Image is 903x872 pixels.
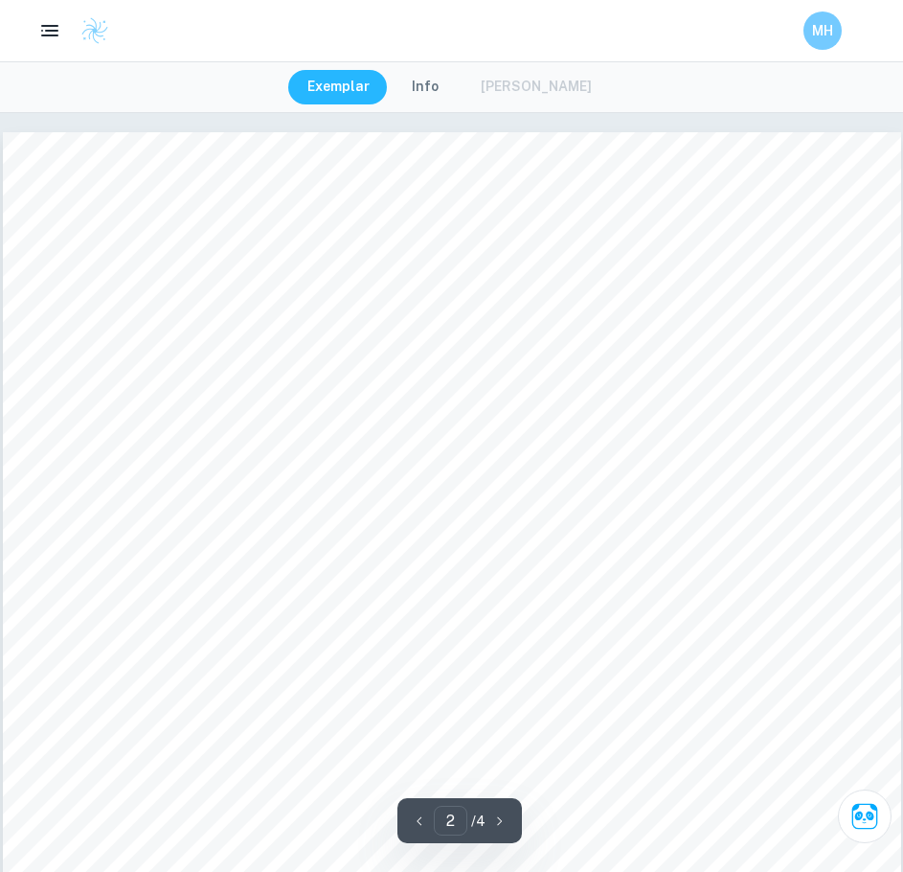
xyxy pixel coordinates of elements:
p: / 4 [471,811,485,832]
button: Exemplar [288,70,389,104]
a: Clastify logo [69,16,109,45]
img: Clastify logo [80,16,109,45]
h6: MH [812,20,834,41]
button: Ask Clai [838,790,892,843]
button: MH [803,11,842,50]
button: Info [393,70,458,104]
